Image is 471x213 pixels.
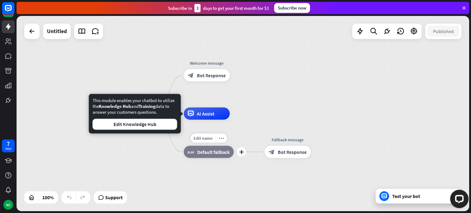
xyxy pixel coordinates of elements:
[105,192,123,202] span: Support
[3,200,13,210] div: NC
[99,103,131,109] span: Knowledge Hub
[5,146,11,151] div: days
[179,60,234,66] div: Welcome message
[40,192,56,202] div: 100%
[278,149,307,155] span: Bot Response
[93,97,177,130] div: This module enables your chatbot to utilize the and data to answer your customers questions.
[197,149,230,155] span: Default fallback
[168,4,269,12] div: Subscribe in days to get your first month for $1
[197,72,226,78] span: Bot Response
[197,111,214,117] span: AI Assist
[188,149,194,155] i: block_fallback
[239,150,244,154] i: plus
[193,135,213,141] span: Edit name
[188,72,194,78] i: block_bot_response
[260,137,315,143] div: Fallback message
[93,119,177,130] button: Edit Knowledge Hub
[194,4,201,12] div: 3
[274,3,310,13] div: Subscribe now
[445,187,471,213] iframe: LiveChat chat widget
[392,193,447,199] div: Test your bot
[2,139,15,152] a: 7 days
[427,26,459,37] button: Published
[219,136,224,140] i: more_horiz
[269,149,275,155] i: block_bot_response
[7,141,10,146] div: 7
[47,24,67,39] div: Untitled
[139,103,155,109] span: Training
